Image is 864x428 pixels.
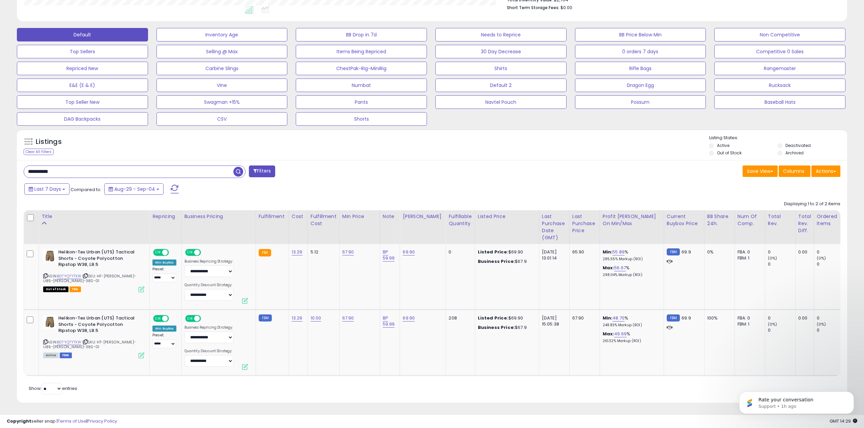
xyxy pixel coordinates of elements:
button: Needs to Reprice [435,28,567,41]
div: Win BuyBox [152,326,176,332]
button: CSV [156,112,288,126]
span: Aug-29 - Sep-04 [114,186,155,192]
div: 0 [449,249,469,255]
button: Rifle Bags [575,62,706,75]
small: FBM [667,248,680,255]
div: $67.9 [478,325,534,331]
button: ChestPak-Rig-MiniRig [296,62,427,75]
button: Navtel Pouch [435,95,567,109]
button: Default 2 [435,79,567,92]
div: Clear All Filters [24,149,54,155]
button: Rucksack [714,79,845,92]
a: 10.00 [311,315,321,322]
div: Preset: [152,333,176,348]
div: Total Rev. Diff. [798,213,811,234]
button: Repriced New [17,62,148,75]
div: 0 [768,261,795,267]
div: Displaying 1 to 2 of 2 items [784,201,840,207]
div: Win BuyBox [152,259,176,266]
div: % [603,249,659,262]
a: 69.90 [403,315,415,322]
b: Helikon-Tex Urban (UTS) Tactical Shorts - Coyote Polycotton Ripstop W38, L8.5 [58,315,140,336]
div: [DATE] 15:05:38 [542,315,564,327]
button: DAG Backpacks [17,112,148,126]
div: 67.90 [572,315,595,321]
div: Profit [PERSON_NAME] on Min/Max [603,213,661,227]
button: Possum [575,95,706,109]
button: Selling @ Max [156,45,288,58]
b: Min: [603,249,613,255]
div: Listed Price [478,213,536,220]
div: % [603,265,659,277]
div: 5.12 [311,249,334,255]
label: Quantity Discount Strategy: [184,349,233,354]
div: FBA: 0 [738,315,760,321]
span: 69.9 [682,249,691,255]
a: 67.90 [342,315,354,322]
button: Default [17,28,148,41]
div: 0 [768,249,795,255]
button: BB Drop in 7d [296,28,427,41]
a: BP 59.99 [383,315,395,328]
span: ON [154,250,162,255]
div: $69.90 [478,249,534,255]
div: $67.9 [478,258,534,265]
span: Last 7 Days [34,186,61,192]
img: 41JWJBIxlZL._SL40_.jpg [43,315,57,329]
div: 0 [768,315,795,321]
img: 41JWJBIxlZL._SL40_.jpg [43,249,57,263]
span: ON [154,316,162,322]
a: 67.90 [342,249,354,255]
span: OFF [200,250,210,255]
button: Swagman +15% [156,95,288,109]
div: Last Purchase Price [572,213,597,234]
button: Top Seller New [17,95,148,109]
b: Max: [603,265,614,271]
button: Carbine Slings [156,62,288,75]
div: 0 [817,261,844,267]
button: Filters [249,165,275,177]
button: Top Sellers [17,45,148,58]
span: All listings currently available for purchase on Amazon [43,353,59,358]
span: Show: entries [29,385,77,392]
b: Helikon-Tex Urban (UTS) Tactical Shorts - Coyote Polycotton Ripstop W38, L8.5 [58,249,140,270]
b: Business Price: [478,258,515,265]
a: 56.67 [614,265,626,271]
button: Items Being Repriced [296,45,427,58]
button: BB Price Below Min [575,28,706,41]
a: 13.29 [292,249,303,255]
a: Terms of Use [58,418,86,424]
b: Listed Price: [478,249,509,255]
div: 0 [817,315,844,321]
a: B07YQ7YTXW [57,273,81,279]
div: 0 [817,327,844,333]
div: Note [383,213,397,220]
b: Business Price: [478,324,515,331]
a: 55.89 [612,249,625,255]
span: FBM [60,353,72,358]
label: Active [717,143,729,148]
button: Numbat [296,79,427,92]
span: ON [186,250,194,255]
label: Quantity Discount Strategy: [184,283,233,287]
button: Competitive 0 Sales [714,45,845,58]
label: Business Repricing Strategy: [184,325,233,330]
button: Inventory Age [156,28,288,41]
b: Listed Price: [478,315,509,321]
div: Ordered Items [817,213,841,227]
button: Pants [296,95,427,109]
span: OFF [200,316,210,322]
div: 0.00 [798,315,809,321]
span: FBA [69,286,81,292]
div: % [603,315,659,328]
button: Vine [156,79,288,92]
div: Fulfillable Quantity [449,213,472,227]
div: Total Rev. [768,213,793,227]
iframe: Intercom notifications message [729,377,864,425]
button: Non Competitive [714,28,845,41]
div: 0 [768,327,795,333]
label: Deactivated [785,143,811,148]
div: ASIN: [43,315,144,358]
